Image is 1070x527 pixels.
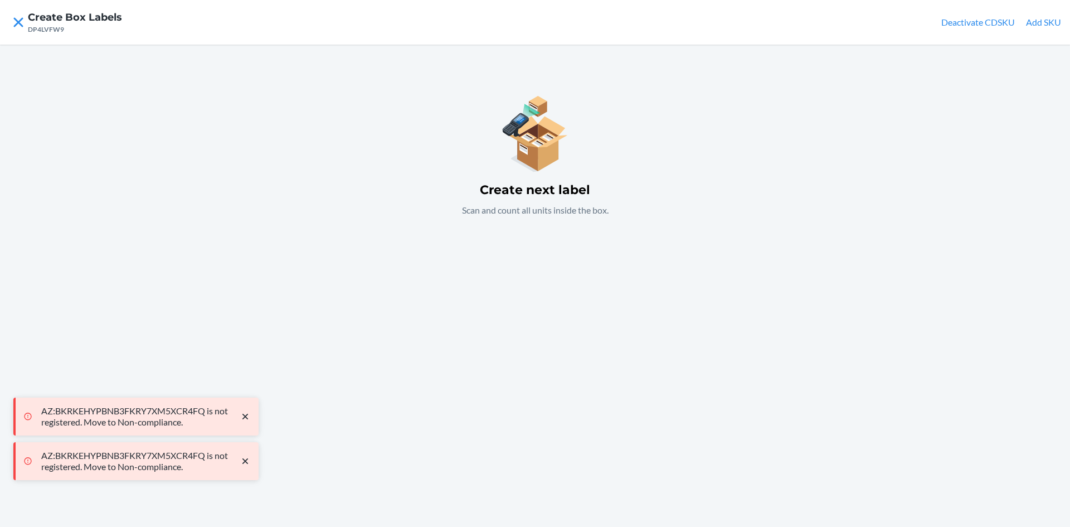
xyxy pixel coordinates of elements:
[41,405,228,428] p: AZ:BKRKEHYPBNB3FKRY7XM5XCR4FQ is not registered. Move to Non-compliance.
[240,456,251,467] svg: close toast
[28,25,122,35] div: DP4LVFW9
[480,181,590,199] h1: Create next label
[240,411,251,422] svg: close toast
[941,16,1015,29] button: Deactivate CDSKU
[28,10,122,25] h4: Create Box Labels
[41,450,228,472] p: AZ:BKRKEHYPBNB3FKRY7XM5XCR4FQ is not registered. Move to Non-compliance.
[1026,16,1061,29] button: Add SKU
[462,204,609,217] p: Scan and count all units inside the box.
